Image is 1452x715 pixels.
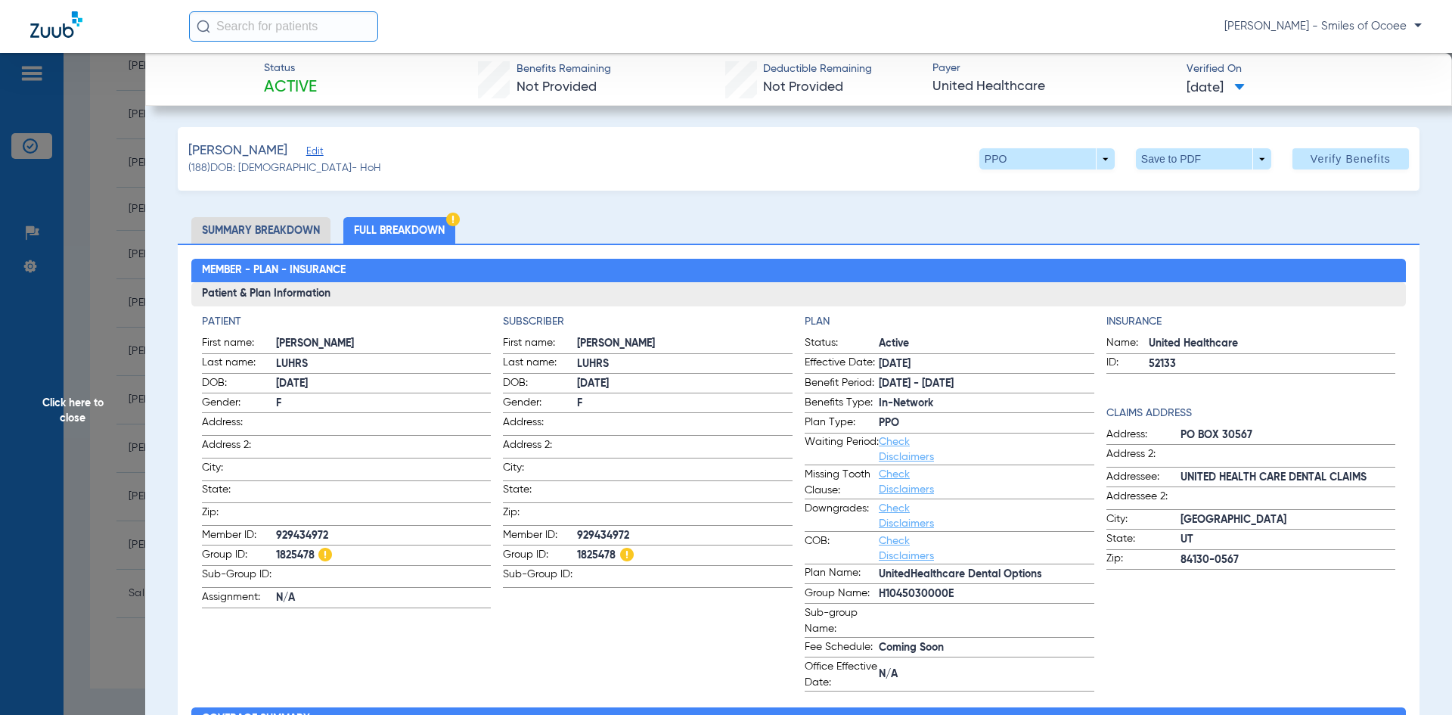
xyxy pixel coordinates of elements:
span: Plan Name: [805,565,879,583]
span: [DATE] [879,356,1094,372]
span: ID: [1106,355,1149,373]
span: Downgrades: [805,501,879,531]
span: DOB: [503,375,577,393]
h4: Insurance [1106,314,1396,330]
span: F [577,396,793,412]
span: Waiting Period: [805,434,879,465]
span: Effective Date: [805,355,879,373]
span: Address 2: [503,437,577,458]
span: Benefits Remaining [517,61,611,77]
span: First name: [503,335,577,353]
li: Summary Breakdown [191,217,330,244]
span: Zip: [503,505,577,525]
span: PO BOX 30567 [1181,427,1396,443]
iframe: Chat Widget [1376,642,1452,715]
span: Member ID: [202,527,276,546]
span: State: [1106,531,1181,549]
span: Not Provided [517,80,597,94]
span: [PERSON_NAME] - Smiles of Ocoee [1224,19,1422,34]
span: Address 2: [202,437,276,458]
button: PPO [979,148,1115,169]
span: Coming Soon [879,640,1094,656]
input: Search for patients [189,11,378,42]
span: In-Network [879,396,1094,412]
span: UNITED HEALTH CARE DENTAL CLAIMS [1181,470,1396,486]
span: First name: [202,335,276,353]
span: Member ID: [503,527,577,546]
button: Verify Benefits [1292,148,1409,169]
h4: Patient [202,314,492,330]
app-breakdown-title: Plan [805,314,1094,330]
img: Zuub Logo [30,11,82,38]
span: [GEOGRAPHIC_DATA] [1181,512,1396,528]
span: Payer [932,61,1174,76]
span: Missing Tooth Clause: [805,467,879,499]
span: Assignment: [202,589,276,608]
span: 52133 [1149,356,1396,372]
span: Verify Benefits [1311,153,1391,165]
span: 1825478 [577,548,793,564]
h4: Claims Address [1106,406,1396,421]
span: F [276,396,492,412]
span: 929434972 [577,528,793,544]
span: City: [202,460,276,480]
span: State: [202,482,276,502]
li: Full Breakdown [343,217,455,244]
img: Hazard [446,213,460,226]
h2: Member - Plan - Insurance [191,259,1407,283]
a: Check Disclaimers [879,469,934,495]
span: [PERSON_NAME] [276,336,492,352]
span: Last name: [202,355,276,373]
span: N/A [276,590,492,606]
span: Sub-Group ID: [503,567,577,587]
span: [PERSON_NAME] [577,336,793,352]
span: N/A [879,667,1094,682]
span: Fee Schedule: [805,639,879,657]
img: Hazard [620,548,634,561]
span: City: [503,460,577,480]
span: Address: [503,415,577,435]
span: Group Name: [805,586,879,604]
span: United Healthcare [932,77,1174,96]
span: Office Effective Date: [805,659,879,691]
span: Gender: [503,395,577,413]
span: Address: [202,415,276,435]
span: Benefit Period: [805,375,879,393]
span: Deductible Remaining [763,61,872,77]
span: Group ID: [202,547,276,565]
button: Save to PDF [1136,148,1271,169]
span: Status [264,61,317,76]
span: Active [264,77,317,98]
img: Search Icon [197,20,210,33]
span: PPO [879,415,1094,431]
span: (188) DOB: [DEMOGRAPHIC_DATA] - HoH [188,160,381,176]
span: [DATE] [577,376,793,392]
span: UnitedHealthcare Dental Options [879,567,1094,583]
span: UT [1181,532,1396,548]
span: Address 2: [1106,446,1181,467]
h4: Subscriber [503,314,793,330]
span: Active [879,336,1094,352]
span: DOB: [202,375,276,393]
img: Hazard [318,548,332,561]
span: Not Provided [763,80,843,94]
span: Address: [1106,427,1181,445]
span: Plan Type: [805,415,879,433]
span: Name: [1106,335,1149,353]
span: 1825478 [276,548,492,564]
span: [DATE] [276,376,492,392]
span: Zip: [202,505,276,525]
span: United Healthcare [1149,336,1396,352]
span: 84130-0567 [1181,552,1396,568]
span: Verified On [1187,61,1428,77]
span: Group ID: [503,547,577,565]
span: [DATE] [1187,79,1245,98]
a: Check Disclaimers [879,503,934,529]
span: Edit [306,146,320,160]
span: Zip: [1106,551,1181,569]
span: [PERSON_NAME] [188,141,287,160]
span: Sub-group Name: [805,605,879,637]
